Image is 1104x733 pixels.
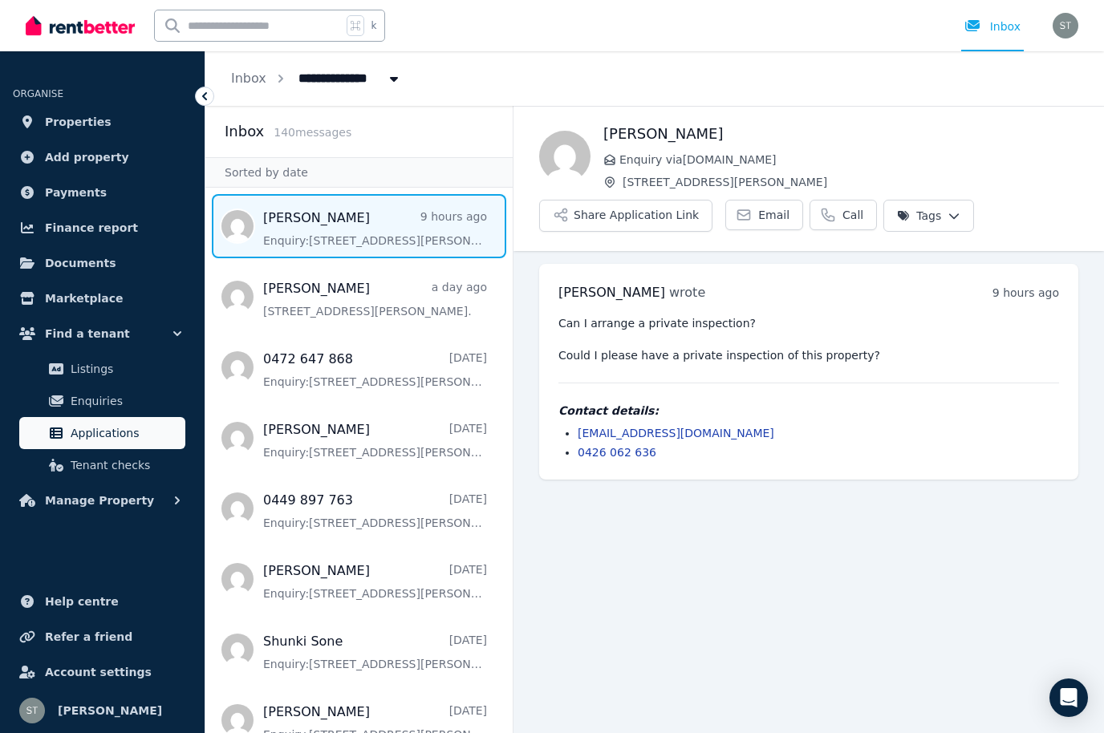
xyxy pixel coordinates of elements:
span: Properties [45,112,112,132]
span: Payments [45,183,107,202]
h2: Inbox [225,120,264,143]
button: Tags [883,200,974,232]
span: Enquiries [71,391,179,411]
a: Marketplace [13,282,192,314]
span: ORGANISE [13,88,63,99]
a: Shunki Sone[DATE]Enquiry:[STREET_ADDRESS][PERSON_NAME]. [263,632,487,672]
span: Email [758,207,789,223]
img: Samantha Thomas [1053,13,1078,38]
a: Tenant checks [19,449,185,481]
span: Applications [71,423,179,443]
span: [PERSON_NAME] [558,285,665,300]
img: Samantha Thomas [19,698,45,723]
div: Open Intercom Messenger [1049,678,1088,717]
span: [STREET_ADDRESS][PERSON_NAME] [623,174,1078,190]
button: Share Application Link [539,200,712,232]
span: Add property [45,148,129,167]
span: wrote [669,285,705,300]
span: Listings [71,359,179,379]
span: Tags [897,208,941,224]
div: Sorted by date [205,157,513,188]
a: 0426 062 636 [578,446,656,459]
h4: Contact details: [558,403,1059,419]
time: 9 hours ago [992,286,1059,299]
a: Inbox [231,71,266,86]
a: Finance report [13,212,192,244]
a: Account settings [13,656,192,688]
a: [PERSON_NAME]a day ago[STREET_ADDRESS][PERSON_NAME]. [263,279,487,319]
pre: Can I arrange a private inspection? Could I please have a private inspection of this property? [558,315,1059,363]
img: RentBetter [26,14,135,38]
h1: [PERSON_NAME] [603,123,1078,145]
button: Find a tenant [13,318,192,350]
a: Enquiries [19,385,185,417]
a: 0449 897 763[DATE]Enquiry:[STREET_ADDRESS][PERSON_NAME]. [263,491,487,531]
span: k [371,19,376,32]
a: [PERSON_NAME][DATE]Enquiry:[STREET_ADDRESS][PERSON_NAME]. [263,561,487,601]
a: [PERSON_NAME][DATE]Enquiry:[STREET_ADDRESS][PERSON_NAME]. [263,420,487,460]
a: Email [725,200,803,230]
span: Help centre [45,592,119,611]
span: Call [842,207,863,223]
span: 140 message s [274,126,351,139]
span: Finance report [45,218,138,237]
a: Call [810,200,877,230]
a: Properties [13,106,192,138]
span: Find a tenant [45,324,130,343]
a: Payments [13,176,192,209]
a: Add property [13,141,192,173]
img: Nathan Windsor [539,131,591,182]
span: Manage Property [45,491,154,510]
span: Enquiry via [DOMAIN_NAME] [619,152,1078,168]
a: Help centre [13,585,192,618]
a: Refer a friend [13,621,192,653]
button: Manage Property [13,484,192,516]
span: Tenant checks [71,456,179,475]
a: [PERSON_NAME]9 hours agoEnquiry:[STREET_ADDRESS][PERSON_NAME]. [263,209,487,249]
span: Account settings [45,662,152,682]
span: [PERSON_NAME] [58,701,162,720]
a: Applications [19,417,185,449]
a: Documents [13,247,192,279]
div: Inbox [964,18,1021,34]
a: [EMAIL_ADDRESS][DOMAIN_NAME] [578,427,774,439]
span: Marketplace [45,289,123,308]
a: 0472 647 868[DATE]Enquiry:[STREET_ADDRESS][PERSON_NAME]. [263,350,487,390]
a: Listings [19,353,185,385]
span: Refer a friend [45,627,132,646]
nav: Breadcrumb [205,51,428,106]
span: Documents [45,253,116,273]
